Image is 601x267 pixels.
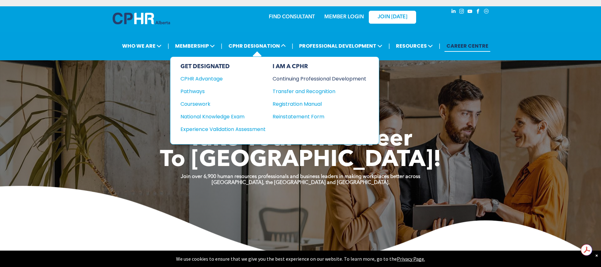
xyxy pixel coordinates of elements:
div: National Knowledge Exam [180,113,257,121]
span: MEMBERSHIP [173,40,217,52]
a: National Knowledge Exam [180,113,266,121]
img: A blue and white logo for cp alberta [113,13,170,24]
a: youtube [467,8,474,16]
span: To [GEOGRAPHIC_DATA]! [160,149,441,172]
div: Coursework [180,100,257,108]
a: Transfer and Recognition [273,87,366,95]
strong: [GEOGRAPHIC_DATA], the [GEOGRAPHIC_DATA] and [GEOGRAPHIC_DATA]. [212,180,390,185]
div: Reinstatement Form [273,113,357,121]
div: Transfer and Recognition [273,87,357,95]
span: CPHR DESIGNATION [227,40,288,52]
div: Registration Manual [273,100,357,108]
a: Privacy Page. [397,256,425,262]
div: Continuing Professional Development [273,75,357,83]
li: | [388,39,390,52]
a: Continuing Professional Development [273,75,366,83]
div: I AM A CPHR [273,63,366,70]
a: Social network [483,8,490,16]
li: | [168,39,169,52]
li: | [439,39,440,52]
a: FIND CONSULTANT [269,15,315,20]
a: CAREER CENTRE [445,40,490,52]
span: PROFESSIONAL DEVELOPMENT [297,40,384,52]
a: instagram [458,8,465,16]
a: Reinstatement Form [273,113,366,121]
a: linkedin [450,8,457,16]
div: Pathways [180,87,257,95]
a: Coursework [180,100,266,108]
a: Registration Manual [273,100,366,108]
span: JOIN [DATE] [378,14,407,20]
a: Experience Validation Assessment [180,125,266,133]
a: MEMBER LOGIN [324,15,364,20]
a: CPHR Advantage [180,75,266,83]
li: | [292,39,293,52]
a: JOIN [DATE] [369,11,416,24]
a: facebook [475,8,482,16]
div: CPHR Advantage [180,75,257,83]
div: Experience Validation Assessment [180,125,257,133]
strong: Join over 6,900 human resources professionals and business leaders in making workplaces better ac... [181,174,420,179]
div: GET DESIGNATED [180,63,266,70]
span: RESOURCES [394,40,435,52]
li: | [221,39,222,52]
a: Pathways [180,87,266,95]
span: WHO WE ARE [120,40,163,52]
